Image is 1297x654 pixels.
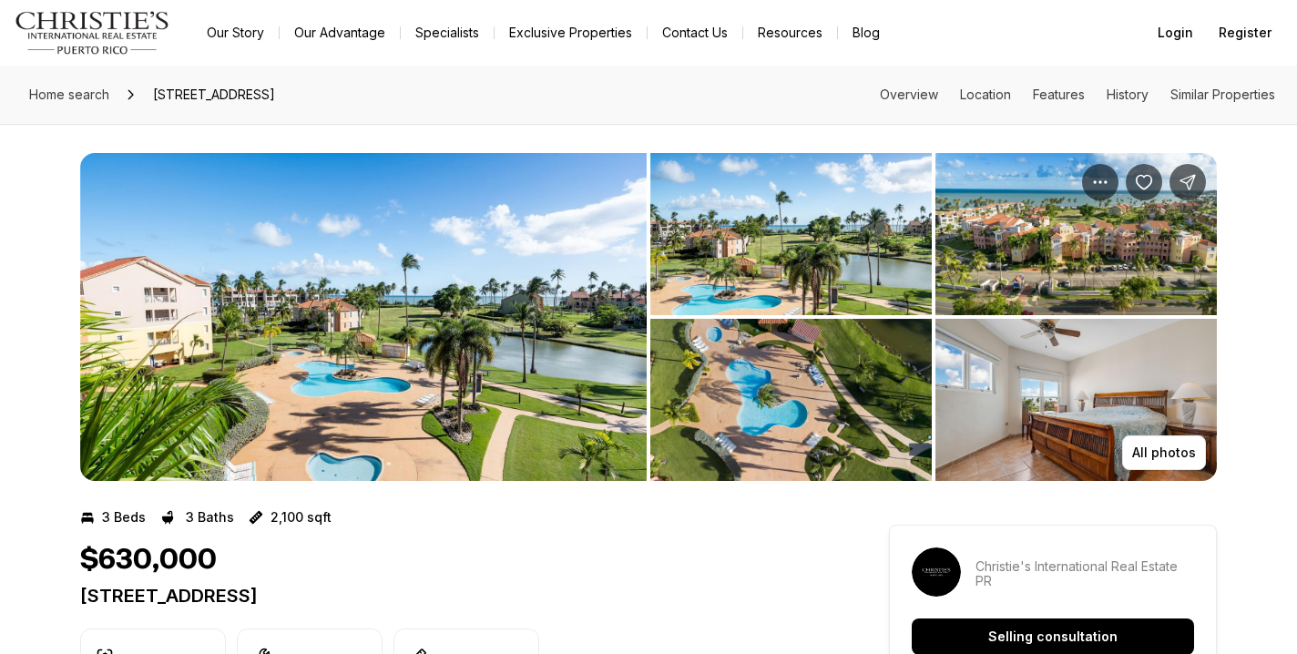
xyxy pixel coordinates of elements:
[102,510,146,525] p: 3 Beds
[80,585,823,607] p: [STREET_ADDRESS]
[1158,26,1193,40] span: Login
[22,80,117,109] a: Home search
[1132,445,1196,460] p: All photos
[80,153,647,481] button: View image gallery
[838,20,894,46] a: Blog
[1147,15,1204,51] button: Login
[1033,87,1085,102] a: Skip to: Features
[1169,164,1206,200] button: Share Property: 170 CANDELERO DRIVE #B404
[80,543,217,577] h1: $630,000
[648,20,742,46] button: Contact Us
[146,80,282,109] span: [STREET_ADDRESS]
[80,153,647,481] li: 1 of 11
[1122,435,1206,470] button: All photos
[1126,164,1162,200] button: Save Property: 170 CANDELERO DRIVE #B404
[15,11,170,55] img: logo
[743,20,837,46] a: Resources
[935,319,1217,481] button: View image gallery
[1219,26,1271,40] span: Register
[1082,164,1118,200] button: Property options
[495,20,647,46] a: Exclusive Properties
[192,20,279,46] a: Our Story
[29,87,109,102] span: Home search
[280,20,400,46] a: Our Advantage
[650,153,932,315] button: View image gallery
[1208,15,1282,51] button: Register
[935,153,1217,315] button: View image gallery
[80,153,1217,481] div: Listing Photos
[880,87,1275,102] nav: Page section menu
[960,87,1011,102] a: Skip to: Location
[650,153,1217,481] li: 2 of 11
[401,20,494,46] a: Specialists
[1107,87,1149,102] a: Skip to: History
[880,87,938,102] a: Skip to: Overview
[186,510,234,525] p: 3 Baths
[271,510,332,525] p: 2,100 sqft
[650,319,932,481] button: View image gallery
[1170,87,1275,102] a: Skip to: Similar Properties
